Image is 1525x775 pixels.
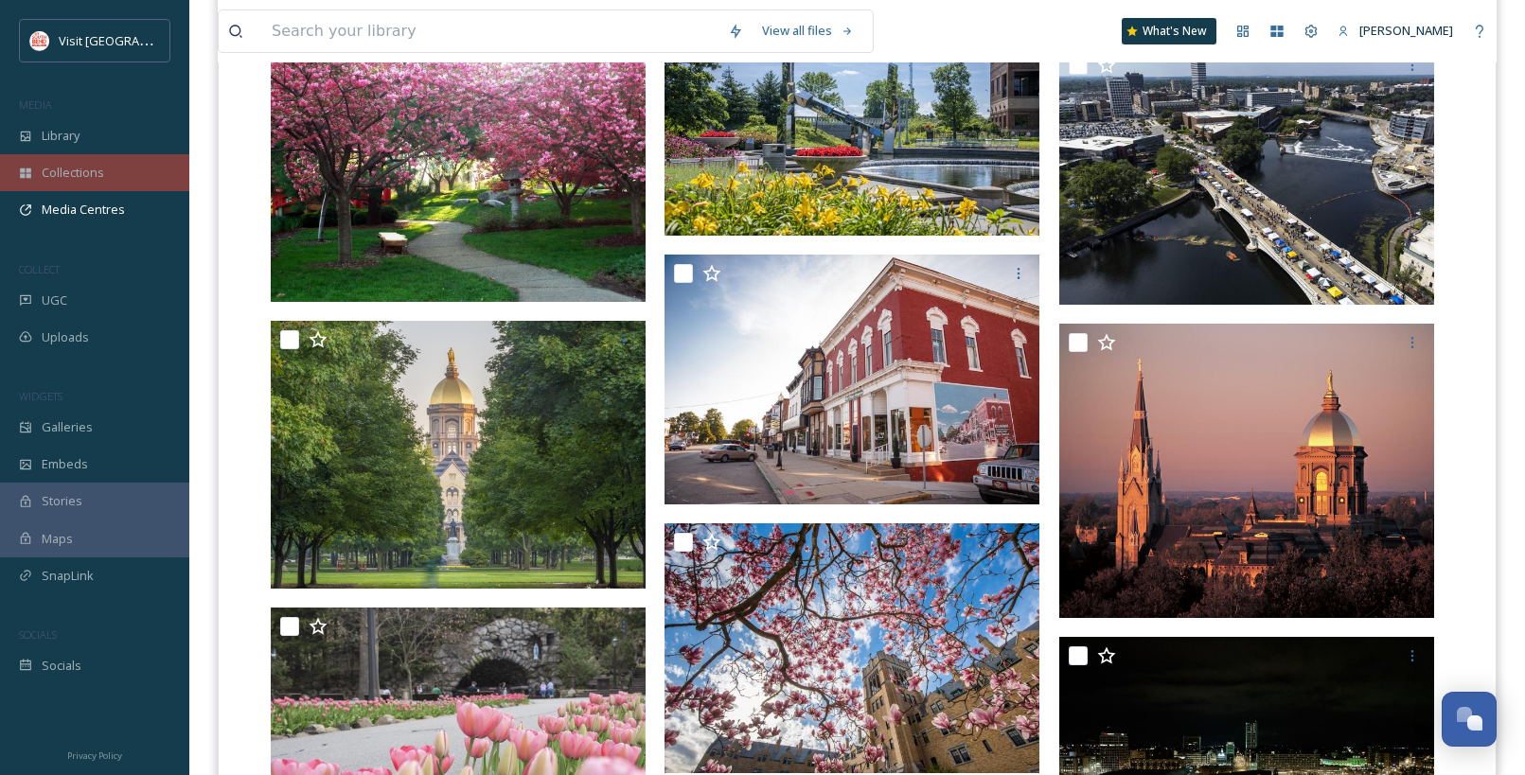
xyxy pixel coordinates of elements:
img: new.carlisle.08.jpg [665,255,1039,504]
a: [PERSON_NAME] [1328,12,1463,49]
span: SnapLink [42,567,94,585]
a: View all files [753,12,863,49]
span: Galleries [42,418,93,436]
span: Stories [42,492,82,510]
span: Socials [42,657,81,675]
span: Collections [42,164,104,182]
button: Open Chat [1442,692,1497,747]
img: mishawaka-shiojiri-niwa-011©cvb-MC-Visit%20South%20Bend%20Mishawaka.JPG [271,21,646,302]
img: 4-Visit%20South%20Bend%20Mishawaka.JPG [665,523,1039,773]
img: Dome_122-Visit%20South%20Bend%20Mishawaka.jpg [271,321,646,589]
span: [PERSON_NAME] [1359,22,1453,39]
img: notre-dame-campus-08_©cvb-MC-Visit%20South%20Bend%20Mishawaka.jpg [1059,324,1434,618]
span: Uploads [42,328,89,346]
span: MEDIA [19,97,52,112]
span: Media Centres [42,201,125,219]
span: Embeds [42,455,88,473]
span: SOCIALS [19,627,57,642]
a: What's New [1122,18,1216,44]
span: COLLECT [19,262,60,276]
img: 230819_ArtBeat_41.jpg [1059,46,1434,305]
a: Privacy Policy [67,743,122,766]
img: vsbm-stackedMISH_CMYKlogo2017.jpg [30,31,49,50]
input: Search your library [262,10,718,52]
span: Privacy Policy [67,749,122,762]
span: WIDGETS [19,389,62,403]
span: UGC [42,291,67,309]
span: Maps [42,530,73,548]
span: Library [42,127,80,145]
span: Visit [GEOGRAPHIC_DATA] [59,31,205,49]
